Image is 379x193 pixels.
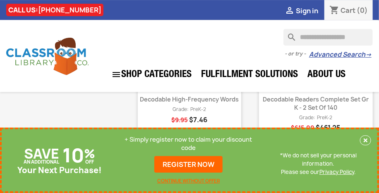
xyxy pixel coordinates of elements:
i: search [283,29,293,39]
span: Regular price [291,124,314,132]
span: Price [189,115,207,124]
i:  [285,6,295,16]
i:  [111,70,121,80]
a:  Sign in [285,6,318,15]
span: - or try - [285,50,309,58]
span: Sign in [296,6,318,15]
a: Decodable High-Frequency Words [140,95,239,103]
i: shopping_cart [329,6,339,16]
a: Fulfillment Solutions [197,67,302,83]
span: Price [316,123,341,132]
img: Classroom Library Company [6,38,89,75]
span: → [365,51,372,59]
a: SHOP CATEGORIES [107,65,196,84]
span: Grade: PreK-2 [173,106,206,113]
span: (0) [357,6,368,15]
a: About Us [303,67,350,83]
span: Cart [341,6,355,15]
div: CALL US: [6,4,103,16]
span: Grade: PreK-2 [299,115,333,121]
span: Regular price [171,116,188,124]
a: Decodable Readers Complete Set Gr K - 2 Set of 140 [263,95,369,111]
a: [PHONE_NUMBER] [38,5,101,14]
a: Advanced Search→ [309,51,372,59]
input: Search [283,29,373,46]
